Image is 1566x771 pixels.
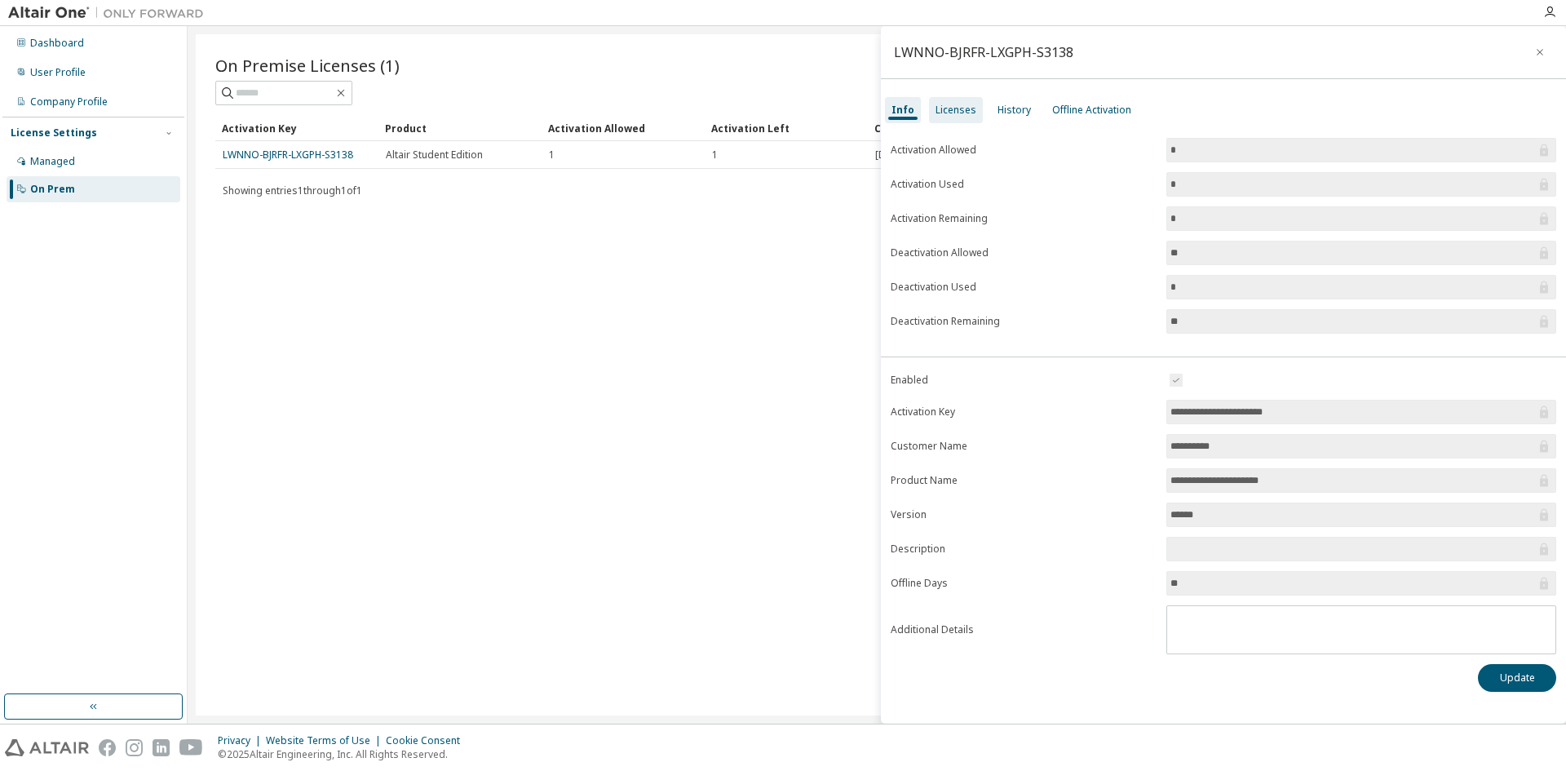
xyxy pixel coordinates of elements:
[891,212,1157,225] label: Activation Remaining
[891,281,1157,294] label: Deactivation Used
[549,148,555,162] span: 1
[998,104,1031,117] div: History
[891,577,1157,590] label: Offline Days
[385,115,535,141] div: Product
[223,184,362,197] span: Showing entries 1 through 1 of 1
[30,66,86,79] div: User Profile
[223,148,353,162] a: LWNNO-BJRFR-LXGPH-S3138
[936,104,976,117] div: Licenses
[222,115,372,141] div: Activation Key
[891,104,914,117] div: Info
[891,474,1157,487] label: Product Name
[218,734,266,747] div: Privacy
[712,148,718,162] span: 1
[126,739,143,756] img: instagram.svg
[1478,664,1556,692] button: Update
[891,623,1157,636] label: Additional Details
[1052,104,1131,117] div: Offline Activation
[891,144,1157,157] label: Activation Allowed
[30,183,75,196] div: On Prem
[891,508,1157,521] label: Version
[386,148,483,162] span: Altair Student Edition
[891,374,1157,387] label: Enabled
[153,739,170,756] img: linkedin.svg
[266,734,386,747] div: Website Terms of Use
[875,148,948,162] span: [DATE] 23:41:15
[11,126,97,140] div: License Settings
[891,246,1157,259] label: Deactivation Allowed
[179,739,203,756] img: youtube.svg
[30,95,108,109] div: Company Profile
[30,155,75,168] div: Managed
[386,734,470,747] div: Cookie Consent
[891,405,1157,419] label: Activation Key
[99,739,116,756] img: facebook.svg
[215,54,400,77] span: On Premise Licenses (1)
[5,739,89,756] img: altair_logo.svg
[891,315,1157,328] label: Deactivation Remaining
[874,115,1466,141] div: Creation Date
[894,46,1073,59] div: LWNNO-BJRFR-LXGPH-S3138
[891,543,1157,556] label: Description
[8,5,212,21] img: Altair One
[548,115,698,141] div: Activation Allowed
[711,115,861,141] div: Activation Left
[891,440,1157,453] label: Customer Name
[218,747,470,761] p: © 2025 Altair Engineering, Inc. All Rights Reserved.
[891,178,1157,191] label: Activation Used
[30,37,84,50] div: Dashboard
